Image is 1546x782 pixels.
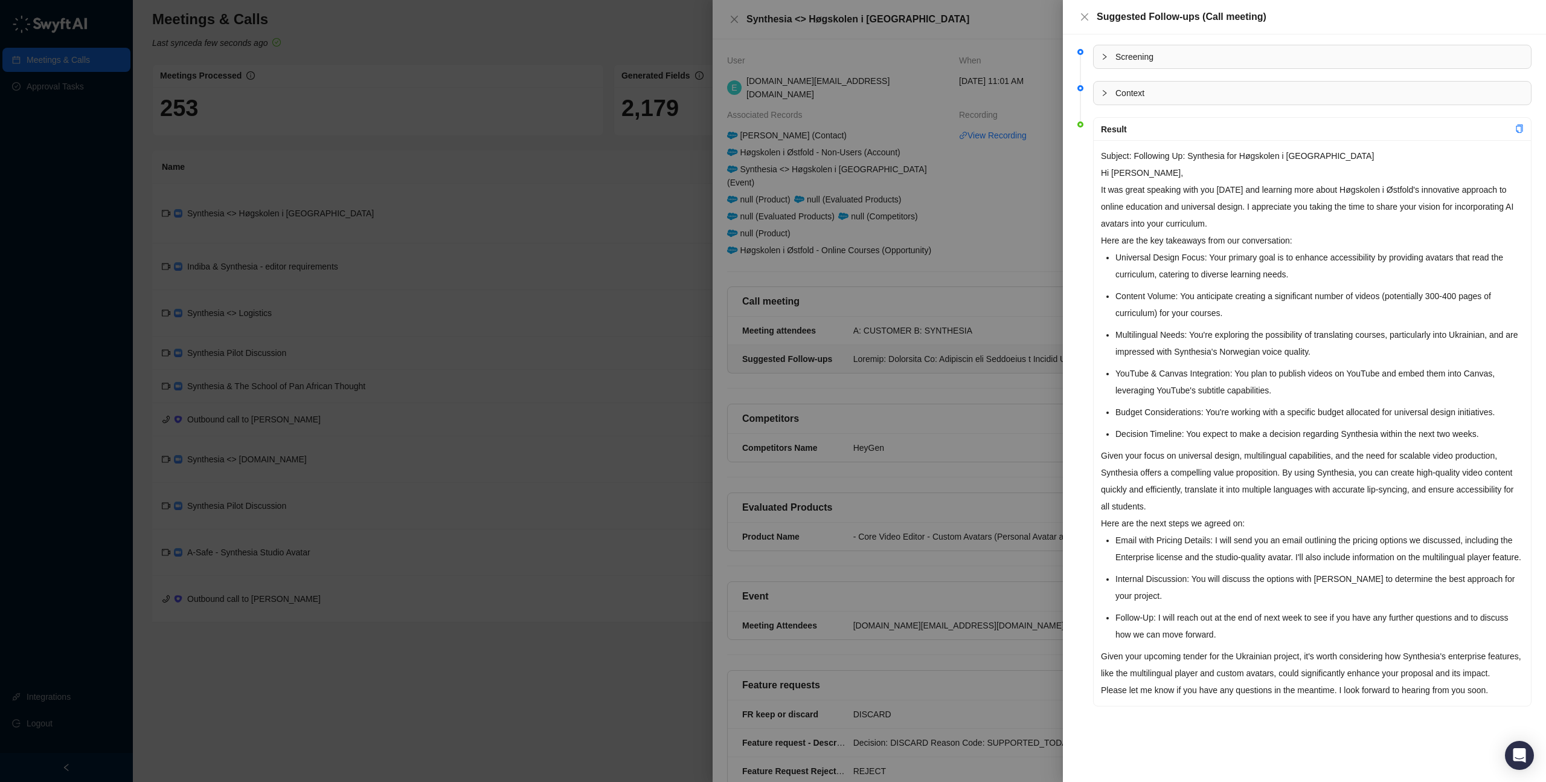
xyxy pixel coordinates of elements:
div: Context [1094,82,1531,105]
li: YouTube & Canvas Integration: You plan to publish videos on YouTube and embed them into Canvas, l... [1115,365,1524,399]
li: Internal Discussion: You will discuss the options with [PERSON_NAME] to determine the best approa... [1115,570,1524,604]
p: It was great speaking with you [DATE] and learning more about Høgskolen i Østfold's innovative ap... [1101,181,1524,232]
li: Budget Considerations: You're working with a specific budget allocated for universal design initi... [1115,404,1524,421]
span: close [1080,12,1089,22]
p: Here are the next steps we agreed on: [1101,515,1524,532]
li: Decision Timeline: You expect to make a decision regarding Synthesia within the next two weeks. [1115,425,1524,442]
p: Given your upcoming tender for the Ukrainian project, it's worth considering how Synthesia's ente... [1101,648,1524,682]
span: collapsed [1101,53,1108,60]
p: Subject: Following Up: Synthesia for Høgskolen i [GEOGRAPHIC_DATA] [1101,147,1524,164]
li: Multilingual Needs: You're exploring the possibility of translating courses, particularly into Uk... [1115,326,1524,360]
p: Please let me know if you have any questions in the meantime. I look forward to hearing from you ... [1101,682,1524,699]
span: Screening [1115,50,1524,63]
button: Close [1077,10,1092,24]
li: Content Volume: You anticipate creating a significant number of videos (potentially 300-400 pages... [1115,288,1524,322]
li: Follow-Up: I will reach out at the end of next week to see if you have any further questions and ... [1115,609,1524,643]
li: Email with Pricing Details: I will send you an email outlining the pricing options we discussed, ... [1115,532,1524,566]
p: Here are the key takeaways from our conversation: [1101,232,1524,249]
div: Result [1101,123,1515,136]
span: collapsed [1101,89,1108,97]
div: Screening [1094,45,1531,68]
div: Suggested Follow-ups (Call meeting) [1097,10,1532,24]
li: Universal Design Focus: Your primary goal is to enhance accessibility by providing avatars that r... [1115,249,1524,283]
p: Given your focus on universal design, multilingual capabilities, and the need for scalable video ... [1101,447,1524,515]
span: Context [1115,86,1524,100]
div: Open Intercom Messenger [1505,741,1534,770]
span: copy [1515,124,1524,133]
p: Hi [PERSON_NAME], [1101,164,1524,181]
